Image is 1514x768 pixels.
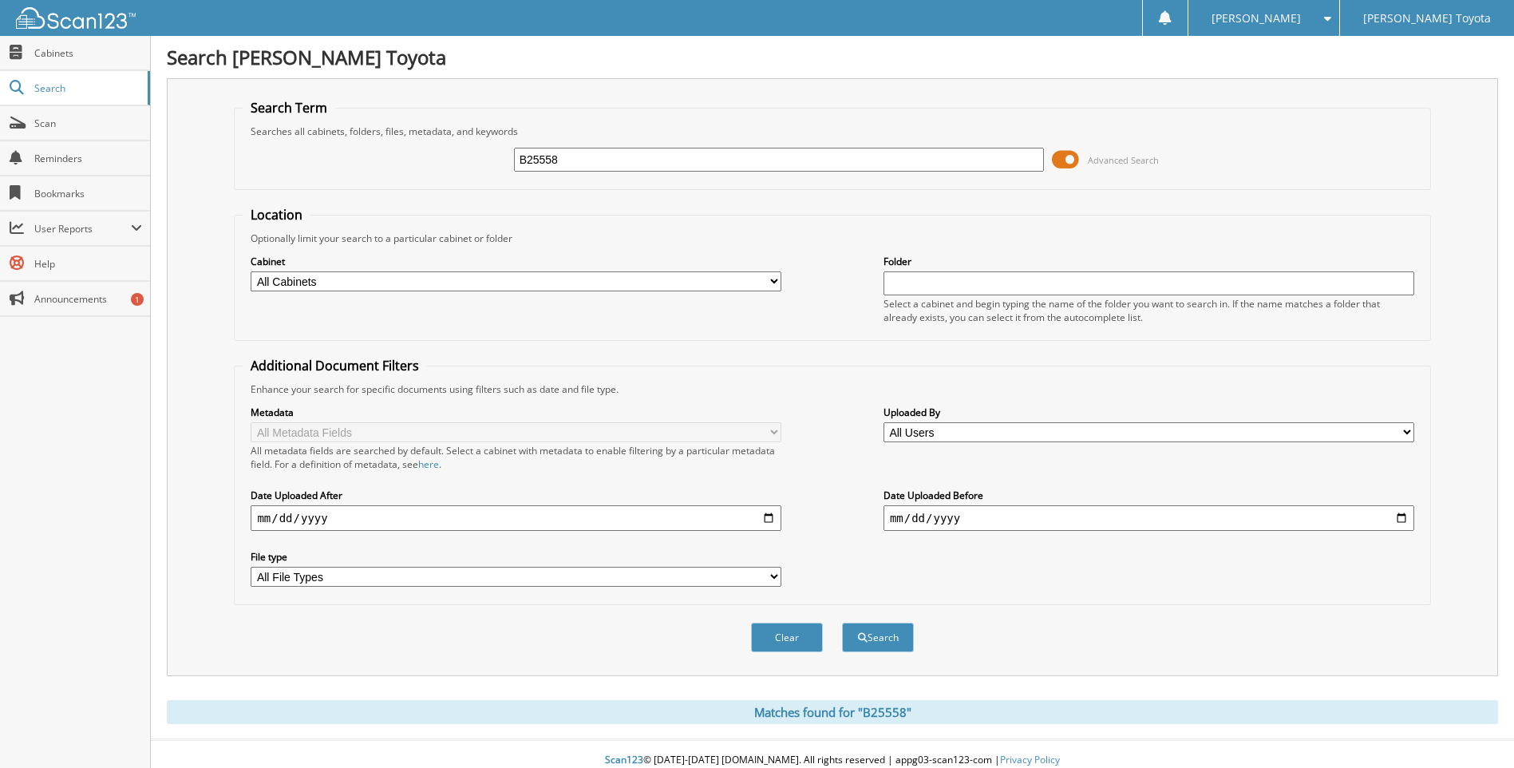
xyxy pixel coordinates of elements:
[34,222,131,236] span: User Reports
[251,406,781,419] label: Metadata
[243,232,1421,245] div: Optionally limit your search to a particular cabinet or folder
[243,357,427,374] legend: Additional Document Filters
[243,206,310,224] legend: Location
[34,187,142,200] span: Bookmarks
[883,297,1414,324] div: Select a cabinet and begin typing the name of the folder you want to search in. If the name match...
[34,152,142,165] span: Reminders
[243,125,1421,138] div: Searches all cabinets, folders, files, metadata, and keywords
[251,489,781,502] label: Date Uploaded After
[34,292,142,306] span: Announcements
[251,255,781,268] label: Cabinet
[167,700,1498,724] div: Matches found for "B25558"
[167,44,1498,70] h1: Search [PERSON_NAME] Toyota
[1212,14,1301,23] span: [PERSON_NAME]
[418,457,439,471] a: here
[34,117,142,130] span: Scan
[751,623,823,652] button: Clear
[883,489,1414,502] label: Date Uploaded Before
[251,550,781,564] label: File type
[1000,753,1060,766] a: Privacy Policy
[34,46,142,60] span: Cabinets
[131,293,144,306] div: 1
[251,444,781,471] div: All metadata fields are searched by default. Select a cabinet with metadata to enable filtering b...
[251,505,781,531] input: start
[34,81,140,95] span: Search
[883,255,1414,268] label: Folder
[883,406,1414,419] label: Uploaded By
[243,99,335,117] legend: Search Term
[605,753,643,766] span: Scan123
[34,257,142,271] span: Help
[1363,14,1491,23] span: [PERSON_NAME] Toyota
[842,623,914,652] button: Search
[1088,154,1159,166] span: Advanced Search
[243,382,1421,396] div: Enhance your search for specific documents using filters such as date and file type.
[16,7,136,29] img: scan123-logo-white.svg
[883,505,1414,531] input: end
